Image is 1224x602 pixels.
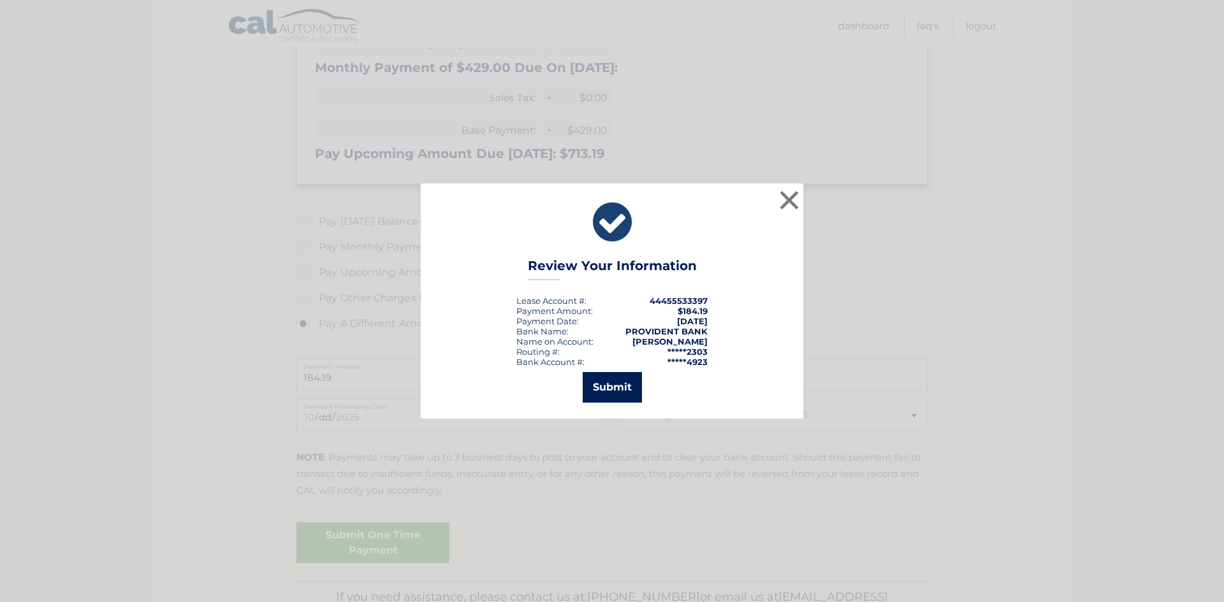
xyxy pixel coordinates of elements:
div: Bank Account #: [516,357,585,367]
span: [DATE] [677,316,708,326]
span: $184.19 [678,306,708,316]
div: : [516,316,579,326]
span: Payment Date [516,316,577,326]
strong: [PERSON_NAME] [632,336,708,347]
button: Submit [583,372,642,403]
div: Payment Amount: [516,306,593,316]
button: × [776,187,802,213]
div: Routing #: [516,347,560,357]
div: Name on Account: [516,336,594,347]
strong: PROVIDENT BANK [625,326,708,336]
h3: Review Your Information [528,258,697,280]
strong: 44455533397 [650,296,708,306]
div: Bank Name: [516,326,569,336]
div: Lease Account #: [516,296,586,306]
